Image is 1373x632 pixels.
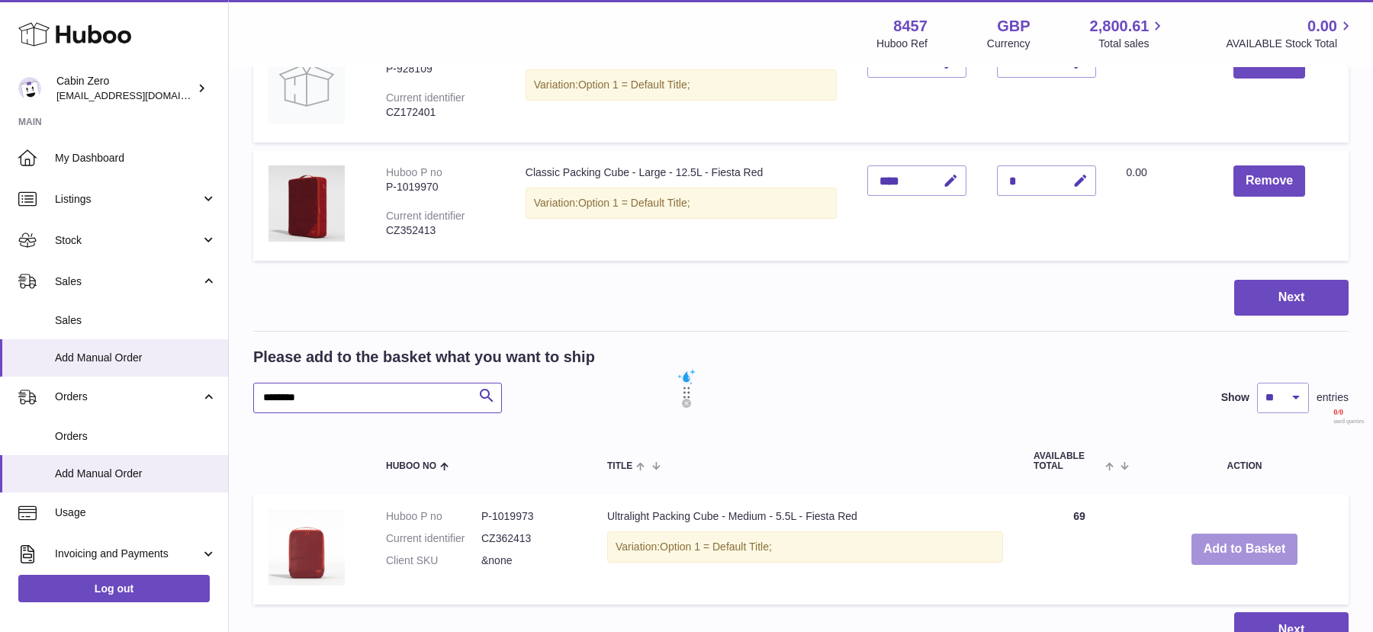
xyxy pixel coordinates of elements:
img: huboo@cabinzero.com [18,77,41,100]
span: 0.00 [1127,166,1147,178]
img: Classic Packing Cube - Large - 12.5L - Fiesta Red [268,165,345,242]
span: Option 1 = Default Title; [578,79,690,91]
dt: Current identifier [386,531,481,546]
td: Classic Cabin Backpack 36L Sage Forest [510,32,852,143]
dd: P-1019973 [481,509,577,524]
dt: Client SKU [386,553,481,568]
span: Sales [55,274,201,289]
div: Cabin Zero [56,74,194,103]
div: Huboo Ref [876,37,928,51]
dd: CZ362413 [481,531,577,546]
span: 0 / 0 [1333,408,1364,418]
button: Next [1234,280,1349,316]
span: Sales [55,313,217,328]
h2: Please add to the basket what you want to ship [253,347,595,367]
div: Huboo P no [386,166,442,178]
td: 69 [1018,494,1140,605]
span: Total sales [1098,37,1166,51]
label: Show [1221,390,1249,405]
span: Add Manual Order [55,467,217,481]
span: Invoicing and Payments [55,547,201,561]
strong: GBP [997,16,1030,37]
img: Ultralight Packing Cube - Medium - 5.5L - Fiesta Red [268,509,345,585]
span: Usage [55,505,217,520]
span: Orders [55,390,201,404]
span: entries [1317,390,1349,405]
span: Listings [55,192,201,207]
td: Ultralight Packing Cube - Medium - 5.5L - Fiesta Red [592,494,1018,605]
span: used queries [1333,418,1364,425]
div: P-928109 [386,62,495,76]
button: Add to Basket [1191,534,1298,565]
span: Huboo no [386,461,436,471]
span: 2,800.61 [1090,16,1150,37]
div: Variation: [526,188,837,219]
div: P-1019970 [386,180,495,194]
div: Currency [987,37,1031,51]
span: Option 1 = Default Title; [578,197,690,209]
span: Title [607,461,632,471]
a: Log out [18,575,210,602]
span: AVAILABLE Stock Total [1226,37,1355,51]
span: AVAILABLE Total [1034,451,1101,471]
span: Orders [55,429,217,444]
div: CZ172401 [386,105,495,120]
span: Option 1 = Default Title; [660,541,772,553]
div: Variation: [607,531,1003,563]
span: My Dashboard [55,151,217,165]
a: 2,800.61 Total sales [1090,16,1167,51]
span: 0.00 [1307,16,1337,37]
div: CZ352413 [386,223,495,238]
a: 0.00 AVAILABLE Stock Total [1226,16,1355,51]
span: Stock [55,233,201,248]
div: Variation: [526,69,837,101]
dt: Huboo P no [386,509,481,524]
th: Action [1140,436,1349,486]
dd: &none [481,553,577,568]
span: Add Manual Order [55,351,217,365]
div: Current identifier [386,210,465,222]
img: Classic Cabin Backpack 36L Sage Forest [268,47,345,124]
span: [EMAIL_ADDRESS][DOMAIN_NAME] [56,89,224,101]
div: Current identifier [386,91,465,104]
strong: 8457 [893,16,928,37]
td: Classic Packing Cube - Large - 12.5L - Fiesta Red [510,150,852,261]
button: Remove [1233,165,1305,197]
